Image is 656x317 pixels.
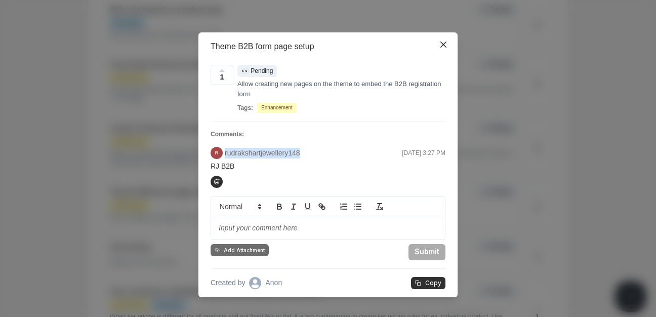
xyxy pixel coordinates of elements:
p: rudrakshartjewellery148 [225,148,300,158]
span: 👀 Pending [241,67,273,74]
div: rudrakshartjewellery148 [215,150,219,155]
button: Submit [408,244,445,260]
button: Add reaction [211,176,223,188]
span: Enhancement [257,103,297,113]
p: Copy [425,280,441,287]
p: 1 [220,72,224,83]
p: Tags: [237,103,253,112]
p: Comments: [211,130,445,139]
p: Allow creating new pages on the theme to embed the B2B registration form [237,79,445,99]
p: Theme B2B form page setup [211,41,314,53]
p: Anon [265,278,282,288]
button: Close [435,36,452,53]
p: [DATE] 3:27 PM [402,148,445,157]
button: Add Attachment [211,244,269,256]
svg: avatar [249,277,261,289]
p: Created by [211,278,245,288]
p: RJ B2B [211,161,445,172]
button: copy-guid-URL [411,277,445,289]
